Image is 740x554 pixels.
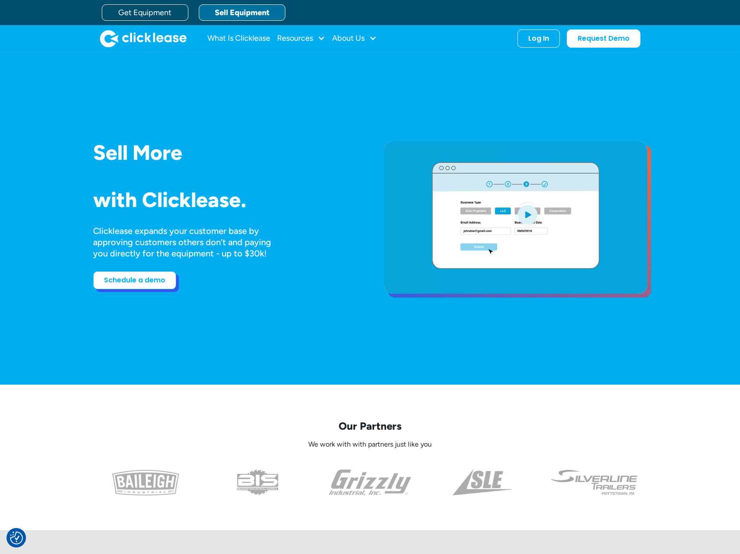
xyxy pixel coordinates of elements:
a: Sell Equipment [199,4,285,21]
img: Blue play button logo on a light blue circular background [516,202,539,227]
h1: with Clicklease. [93,188,356,211]
a: What Is Clicklease [207,30,270,47]
div: Log In [528,34,549,43]
img: a black and white photo of the side of a triangle [452,470,512,496]
div: About Us [332,30,377,47]
a: Schedule a demo [93,271,176,289]
button: Consent Preferences [10,531,23,544]
a: Get Equipment [102,4,188,21]
p: We work with with partners just like you [93,440,647,449]
img: undefined [550,470,639,496]
h1: Sell More [93,141,356,164]
a: Request Demo [567,29,640,48]
img: baileigh logo [112,470,179,496]
a: home [100,30,187,47]
p: Our Partners [93,419,647,433]
img: the grizzly industrial inc logo [329,470,411,496]
img: the logo for beaver industrial supply [237,470,278,496]
img: Clicklease logo [100,30,187,47]
div: Resources [277,30,325,47]
img: Revisit consent button [10,531,23,544]
div: Clicklease expands your customer base by approving customers others don’t and paying you directly... [93,225,287,259]
a: open lightbox [384,141,647,294]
